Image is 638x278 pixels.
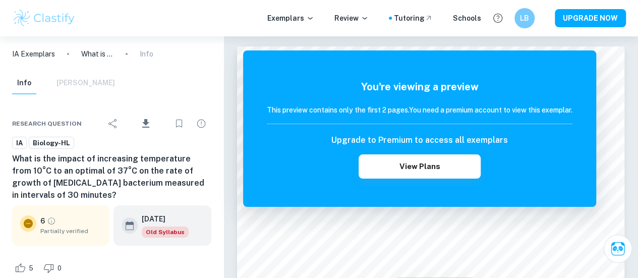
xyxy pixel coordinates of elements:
[394,13,433,24] a: Tutoring
[12,48,55,60] a: IA Exemplars
[191,114,211,134] div: Report issue
[103,114,123,134] div: Share
[13,138,26,148] span: IA
[12,72,36,94] button: Info
[29,138,74,148] span: Biology-HL
[40,227,101,236] span: Partially verified
[267,104,572,116] h6: This preview contains only the first 2 pages. You need a premium account to view this exemplar.
[47,216,56,226] a: Grade partially verified
[81,48,113,60] p: What is the impact of increasing temperature from 10°C to an optimal of 37°C on the rate of growt...
[514,8,535,28] button: LB
[12,8,76,28] img: Clastify logo
[142,227,189,238] div: Starting from the May 2025 session, the Biology IA requirements have changed. It's OK to refer to...
[52,263,67,273] span: 0
[125,110,167,137] div: Download
[267,13,314,24] p: Exemplars
[23,263,39,273] span: 5
[12,260,39,276] div: Like
[359,154,481,179] button: View Plans
[12,153,211,201] h6: What is the impact of increasing temperature from 10°C to an optimal of 37°C on the rate of growt...
[142,213,181,225] h6: [DATE]
[519,13,531,24] h6: LB
[555,9,626,27] button: UPGRADE NOW
[334,13,369,24] p: Review
[489,10,506,27] button: Help and Feedback
[12,137,27,149] a: IA
[604,235,632,263] button: Ask Clai
[41,260,67,276] div: Dislike
[331,134,508,146] h6: Upgrade to Premium to access all exemplars
[12,119,82,128] span: Research question
[453,13,481,24] a: Schools
[267,79,572,94] h5: You're viewing a preview
[29,137,74,149] a: Biology-HL
[142,227,189,238] span: Old Syllabus
[140,48,153,60] p: Info
[40,215,45,227] p: 6
[169,114,189,134] div: Bookmark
